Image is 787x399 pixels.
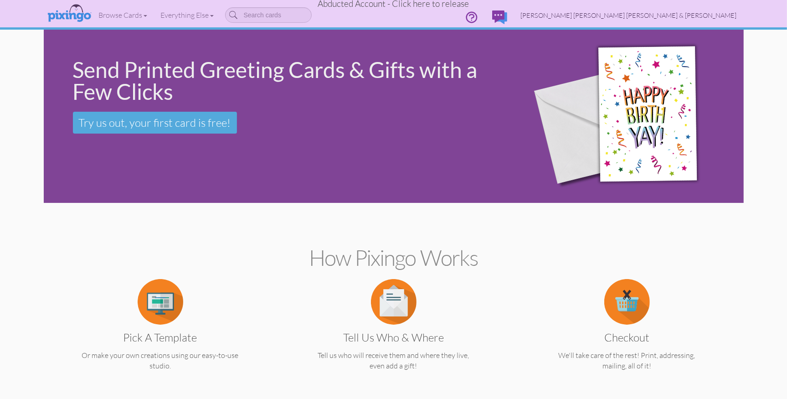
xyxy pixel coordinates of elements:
img: pixingo logo [45,2,93,25]
p: Or make your own creations using our easy-to-use studio. [62,350,259,371]
img: 942c5090-71ba-4bfc-9a92-ca782dcda692.png [518,17,738,216]
a: Browse Cards [92,4,154,26]
a: Everything Else [154,4,221,26]
a: Tell us Who & Where Tell us who will receive them and where they live, even add a gift! [295,296,493,371]
span: [PERSON_NAME] [PERSON_NAME] [PERSON_NAME] & [PERSON_NAME] [521,11,737,19]
img: item.alt [138,279,183,325]
h2: How Pixingo works [60,246,728,270]
div: Send Printed Greeting Cards & Gifts with a Few Clicks [73,59,503,103]
span: Try us out, your first card is free! [79,116,231,130]
input: Search cards [225,7,312,23]
a: Pick a Template Or make your own creations using our easy-to-use studio. [62,296,259,371]
p: Tell us who will receive them and where they live, even add a gift! [295,350,493,371]
a: [PERSON_NAME] [PERSON_NAME] [PERSON_NAME] & [PERSON_NAME] [514,4,744,27]
p: We'll take care of the rest! Print, addressing, mailing, all of it! [528,350,726,371]
img: item.alt [604,279,650,325]
h3: Pick a Template [68,332,252,343]
img: item.alt [371,279,417,325]
img: comments.svg [492,10,507,24]
a: Try us out, your first card is free! [73,112,237,134]
a: Checkout We'll take care of the rest! Print, addressing, mailing, all of it! [528,296,726,371]
h3: Checkout [535,332,719,343]
h3: Tell us Who & Where [302,332,486,343]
